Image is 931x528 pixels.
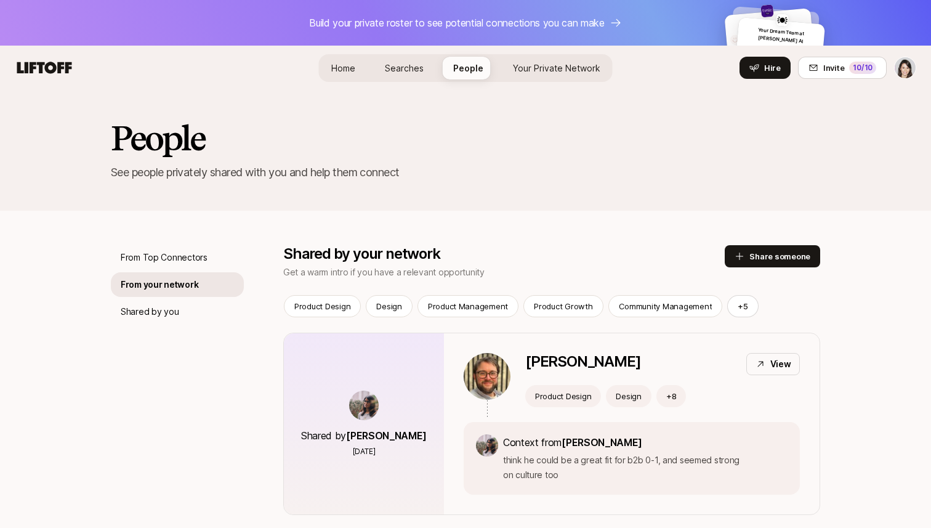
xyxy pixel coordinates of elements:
[375,57,433,79] a: Searches
[740,45,751,56] img: default-avatar.svg
[503,434,788,450] p: Context from
[895,57,916,78] img: Emma Burrows
[294,300,350,312] p: Product Design
[309,15,605,31] p: Build your private roster to see potential connections you can make
[321,57,365,79] a: Home
[121,277,198,292] p: From your network
[760,4,773,17] img: f44a11f3_8810_44d1_8d90_1ea19ad49b13.jpg
[776,14,789,26] img: 84540cf7_f8fb_4e9b_bf95_356215a0ff42.jpg
[121,304,179,319] p: Shared by you
[534,300,592,312] p: Product Growth
[823,62,844,74] span: Invite
[503,57,610,79] a: Your Private Network
[331,63,355,73] span: Home
[729,34,740,45] img: default-avatar.svg
[301,428,427,444] p: Shared by
[757,26,804,44] span: Your Dream Team at [PERSON_NAME] AI
[770,357,791,372] p: View
[894,57,916,79] button: Emma Burrows
[740,57,791,79] button: Hire
[619,300,712,312] p: Community Management
[464,353,510,400] img: 8041e05d_eb6e_460f_a167_2a530b14f92a.jfif
[428,300,508,312] p: Product Management
[616,390,641,402] p: Design
[376,300,401,312] p: Design
[283,333,820,515] a: Shared by[PERSON_NAME][DATE][PERSON_NAME]ViewProduct DesignDesign+8Context from[PERSON_NAME]think...
[525,353,640,370] p: [PERSON_NAME]
[562,436,642,449] span: [PERSON_NAME]
[283,265,725,280] p: Get a warm intro if you have a relevant opportunity
[513,63,600,73] span: Your Private Network
[849,62,876,74] div: 10 /10
[798,57,887,79] button: Invite10/10
[503,453,788,482] p: think he could be a great fit for b2b 0-1, and seemed strong on culture too
[346,429,427,442] span: [PERSON_NAME]
[535,390,591,402] p: Product Design
[656,385,687,407] button: +8
[111,164,820,181] p: See people privately shared with you and help them connect
[725,245,820,267] button: Share someone
[385,63,424,73] span: Searches
[353,446,376,457] p: [DATE]
[121,250,208,265] p: From Top Connectors
[476,434,498,457] img: 3f97a976_3792_4baf_b6b0_557933e89327.jpg
[453,63,483,73] span: People
[764,62,781,74] span: Hire
[111,120,204,156] h2: People
[349,391,379,420] img: 3f97a976_3792_4baf_b6b0_557933e89327.jpg
[443,57,493,79] a: People
[727,295,759,317] button: +5
[283,245,725,262] p: Shared by your network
